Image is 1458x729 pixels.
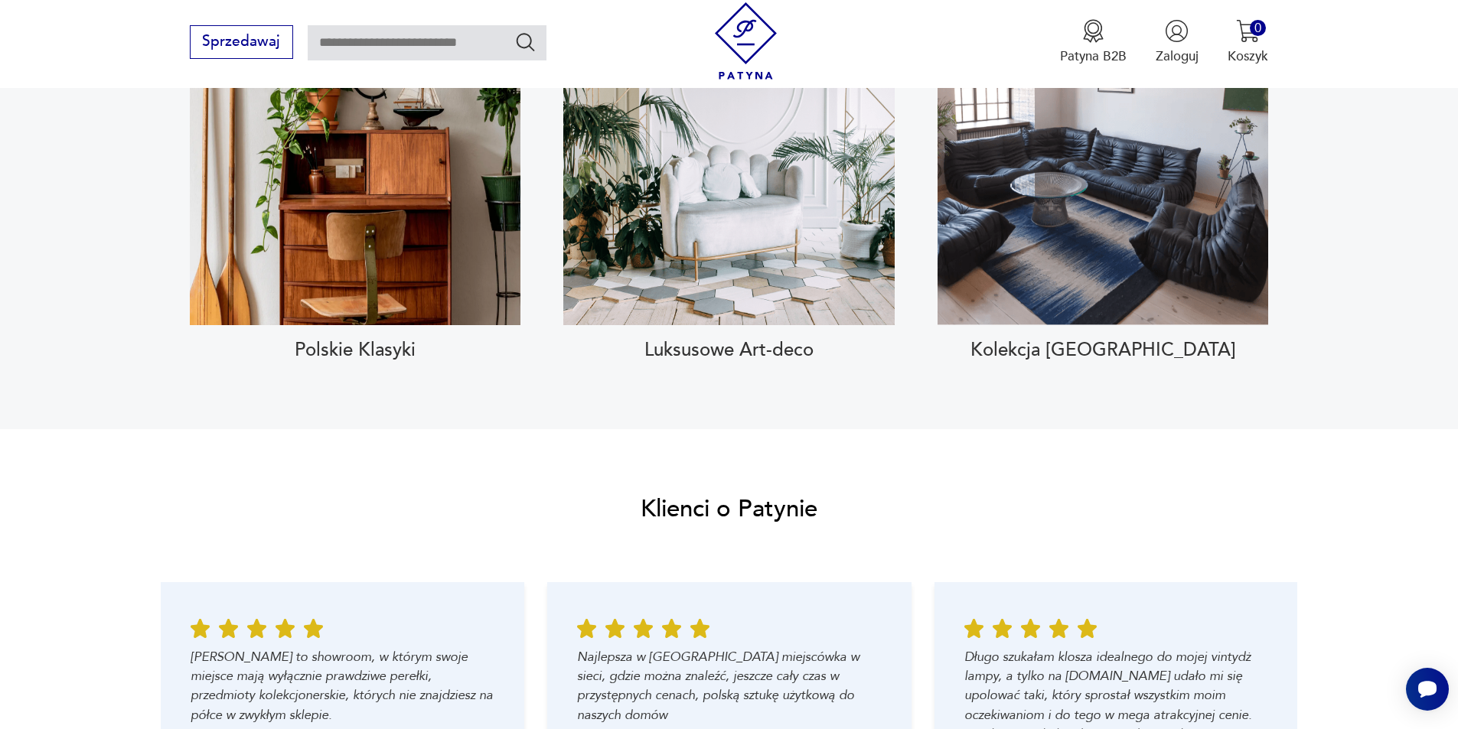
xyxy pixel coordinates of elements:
[964,619,983,638] img: Ikona gwiazdy
[304,619,323,638] img: Ikona gwiazdy
[707,2,784,80] img: Patyna - sklep z meblami i dekoracjami vintage
[992,619,1011,638] img: Ikona gwiazdy
[190,340,520,362] h3: Polskie Klasyki
[1060,47,1127,65] p: Patyna B2B
[1236,19,1260,43] img: Ikona koszyka
[276,619,295,638] img: Ikona gwiazdy
[190,25,293,59] button: Sprzedawaj
[1165,19,1189,43] img: Ikonka użytkownika
[1081,19,1105,43] img: Ikona medalu
[1020,619,1039,638] img: Ikona gwiazdy
[191,619,210,638] img: Ikona gwiazdy
[1060,19,1127,65] a: Ikona medaluPatyna B2B
[577,647,881,724] p: Najlepsza w [GEOGRAPHIC_DATA] miejscówka w sieci, gdzie można znaleźć, jeszcze cały czas w przyst...
[191,647,494,724] p: [PERSON_NAME] to showroom, w którym swoje miejsce mają wyłącznie prawdziwe perełki, przedmioty ko...
[514,31,537,53] button: Szukaj
[190,37,293,49] a: Sprzedawaj
[577,619,596,638] img: Ikona gwiazdy
[1077,619,1096,638] img: Ikona gwiazdy
[1049,619,1068,638] img: Ikona gwiazdy
[1406,668,1449,711] iframe: Smartsupp widget button
[690,619,709,638] img: Ikona gwiazdy
[1156,19,1199,65] button: Zaloguj
[938,340,1268,362] h3: Kolekcja [GEOGRAPHIC_DATA]
[634,619,653,638] img: Ikona gwiazdy
[247,619,266,638] img: Ikona gwiazdy
[563,340,894,362] h3: Luksusowe Art-deco
[219,619,238,638] img: Ikona gwiazdy
[1228,19,1268,65] button: 0Koszyk
[1250,20,1266,36] div: 0
[641,493,817,525] h2: Klienci o Patynie
[1156,47,1199,65] p: Zaloguj
[1060,19,1127,65] button: Patyna B2B
[1228,47,1268,65] p: Koszyk
[662,619,681,638] img: Ikona gwiazdy
[605,619,625,638] img: Ikona gwiazdy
